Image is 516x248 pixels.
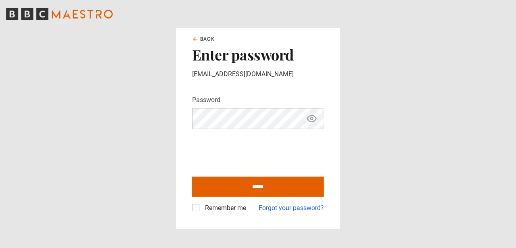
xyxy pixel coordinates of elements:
label: Password [192,95,220,105]
a: Forgot your password? [259,203,324,213]
button: Show password [305,112,319,126]
a: Back [192,35,215,43]
iframe: reCAPTCHA [192,135,315,167]
svg: BBC Maestro [6,8,113,20]
span: Back [200,35,215,43]
label: Remember me [202,203,246,213]
h2: Enter password [192,46,324,63]
p: [EMAIL_ADDRESS][DOMAIN_NAME] [192,69,324,79]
